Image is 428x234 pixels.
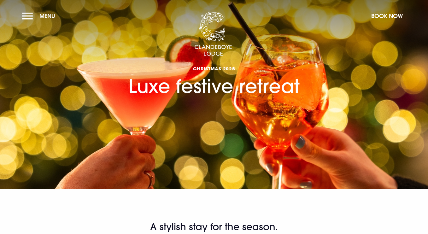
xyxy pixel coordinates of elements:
button: Book Now [368,9,406,23]
img: Clandeboye Lodge [194,12,232,56]
h2: A stylish stay for the season. [64,221,364,233]
button: Menu [22,9,58,23]
h1: Luxe festive retreat [128,37,300,97]
span: CHRISTMAS 2025 [128,66,300,72]
span: Menu [39,12,55,20]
